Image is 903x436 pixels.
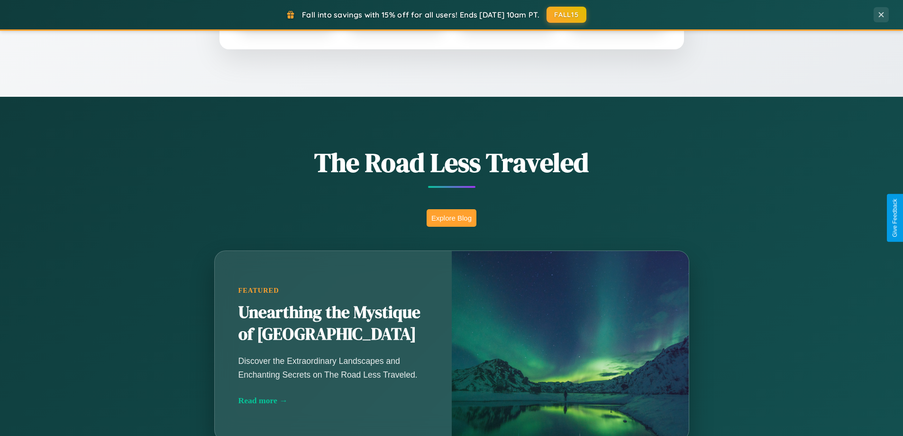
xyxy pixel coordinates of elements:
p: Discover the Extraordinary Landscapes and Enchanting Secrets on The Road Less Traveled. [238,354,428,381]
span: Fall into savings with 15% off for all users! Ends [DATE] 10am PT. [302,10,539,19]
div: Featured [238,287,428,295]
div: Give Feedback [892,199,898,237]
button: Explore Blog [427,209,476,227]
button: FALL15 [547,7,586,23]
h1: The Road Less Traveled [167,144,736,181]
h2: Unearthing the Mystique of [GEOGRAPHIC_DATA] [238,302,428,345]
div: Read more → [238,396,428,406]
